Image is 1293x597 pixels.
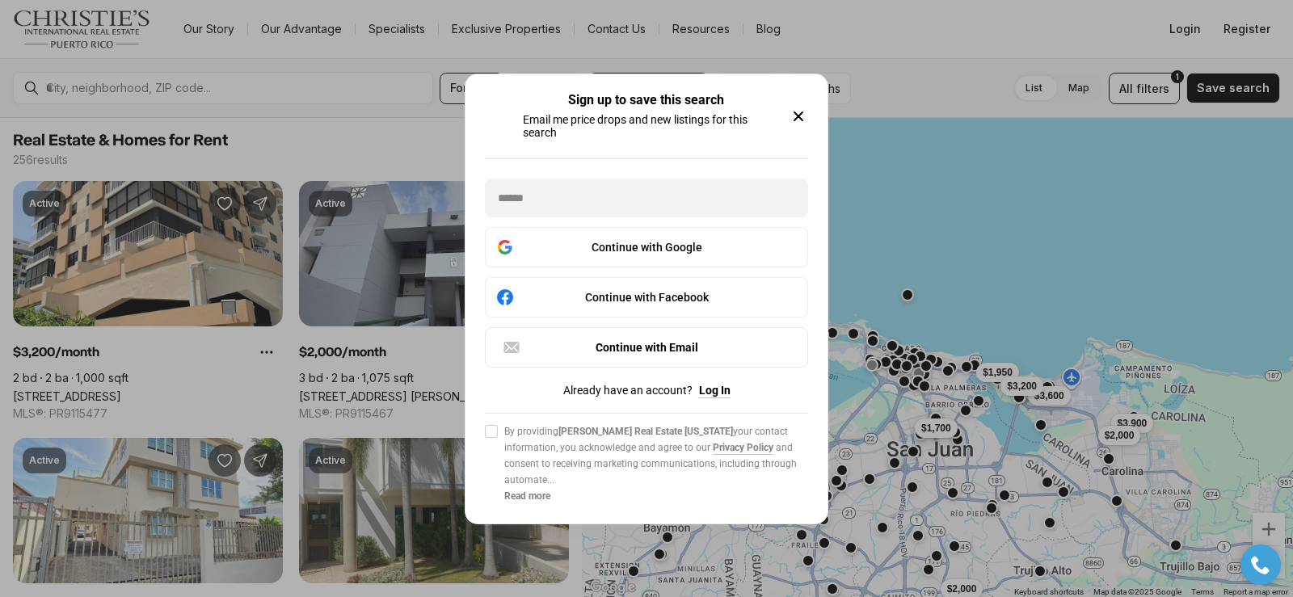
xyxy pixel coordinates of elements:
[699,384,731,397] button: Log In
[523,113,769,139] p: Email me price drops and new listings for this search
[563,384,693,397] span: Already have an account?
[504,423,808,488] span: By providing your contact information, you acknowledge and agree to our and consent to receiving ...
[495,238,798,257] div: Continue with Google
[495,288,798,307] div: Continue with Facebook
[713,442,773,453] a: Privacy Policy
[504,490,550,502] b: Read more
[485,227,808,267] button: Continue with Google
[485,327,808,368] button: Continue with Email
[502,338,791,357] div: Continue with Email
[568,94,724,107] h2: Sign up to save this search
[485,277,808,317] button: Continue with Facebook
[558,426,733,437] b: [PERSON_NAME] Real Estate [US_STATE]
